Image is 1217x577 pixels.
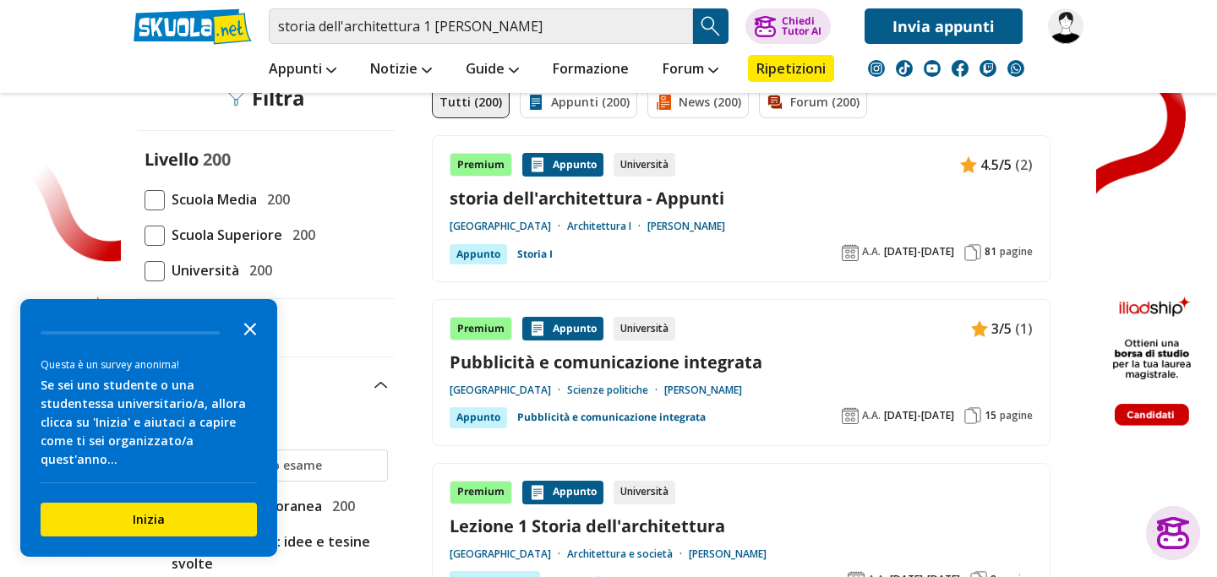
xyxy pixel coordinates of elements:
img: Anno accademico [842,244,859,261]
img: Appunti contenuto [971,320,988,337]
span: [DATE]-[DATE] [884,245,954,259]
div: Filtra [228,86,305,110]
span: 200 [325,495,355,517]
div: Università [614,317,675,340]
a: Lezione 1 Storia dell'architettura [450,514,1033,537]
span: Tesina maturità: idee e tesine svolte [165,531,388,574]
img: ameliaterenzi [1048,8,1083,44]
img: facebook [952,60,969,77]
span: 4.5/5 [980,154,1012,176]
div: Se sei uno studente o una studentessa universitario/a, allora clicca su 'Inizia' e aiutaci a capi... [41,376,257,469]
img: Appunti contenuto [529,320,546,337]
a: [GEOGRAPHIC_DATA] [450,384,567,397]
img: Cerca appunti, riassunti o versioni [698,14,723,39]
a: Architettura I [567,220,647,233]
img: Filtra filtri mobile [228,90,245,106]
label: Livello [145,148,199,171]
div: Appunto [450,244,507,264]
button: Close the survey [233,311,267,345]
img: Appunti contenuto [960,156,977,173]
a: Invia appunti [865,8,1023,44]
div: Università [614,153,675,177]
a: Storia I [517,244,553,264]
span: pagine [1000,409,1033,422]
div: Appunto [450,407,507,427]
img: tiktok [896,60,913,77]
span: 200 [203,148,231,171]
div: Questa è un survey anonima! [41,357,257,373]
a: Pubblicità e comunicazione integrata [450,351,1033,373]
button: Search Button [693,8,729,44]
img: Forum filtro contenuto [767,94,783,111]
a: Forum [658,55,723,85]
a: Pubblicità e comunicazione integrata [517,407,706,427]
img: youtube [924,60,941,77]
img: Anno accademico [842,407,859,424]
div: Premium [450,153,512,177]
a: Architettura e società [567,547,689,561]
span: pagine [1000,245,1033,259]
div: Chiedi Tutor AI [782,16,821,36]
a: [PERSON_NAME] [689,547,767,561]
img: Appunti contenuto [529,156,546,173]
img: twitch [980,60,996,77]
div: Appunto [522,481,603,504]
div: Premium [450,317,512,340]
a: [PERSON_NAME] [647,220,725,233]
a: [GEOGRAPHIC_DATA] [450,220,567,233]
button: Inizia [41,503,257,536]
span: Università [165,259,239,281]
div: Appunto [522,153,603,177]
span: (2) [1015,154,1033,176]
img: News filtro contenuto [655,94,672,111]
span: A.A. [862,409,881,422]
a: Notizie [366,55,436,85]
a: [GEOGRAPHIC_DATA] [450,547,567,561]
a: Appunti (200) [520,86,637,118]
img: instagram [868,60,885,77]
div: Appunto [522,317,603,340]
button: ChiediTutor AI [745,8,831,44]
div: Università [614,481,675,504]
span: 200 [286,224,315,246]
span: 15 [985,409,996,422]
img: WhatsApp [1007,60,1024,77]
span: A.A. [862,245,881,259]
img: Apri e chiudi sezione [374,382,388,389]
span: Scuola Superiore [165,224,282,246]
div: Survey [20,299,277,557]
span: Scuola Media [165,188,257,210]
a: storia dell'architettura - Appunti [450,187,1033,210]
a: News (200) [647,86,749,118]
div: Premium [450,481,512,504]
span: 3/5 [991,318,1012,340]
span: (1) [1015,318,1033,340]
a: Formazione [548,55,633,85]
span: 200 [260,188,290,210]
input: Cerca appunti, riassunti o versioni [269,8,693,44]
a: Forum (200) [759,86,867,118]
a: Tutti (200) [432,86,510,118]
img: Appunti filtro contenuto [527,94,544,111]
span: [DATE]-[DATE] [884,409,954,422]
span: 200 [243,259,272,281]
a: Scienze politiche [567,384,664,397]
a: Guide [461,55,523,85]
input: Ricerca materia o esame [175,457,380,474]
img: Pagine [964,244,981,261]
a: Appunti [265,55,341,85]
a: [PERSON_NAME] [664,384,742,397]
img: Pagine [964,407,981,424]
span: 81 [985,245,996,259]
a: Ripetizioni [748,55,834,82]
img: Appunti contenuto [529,484,546,501]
